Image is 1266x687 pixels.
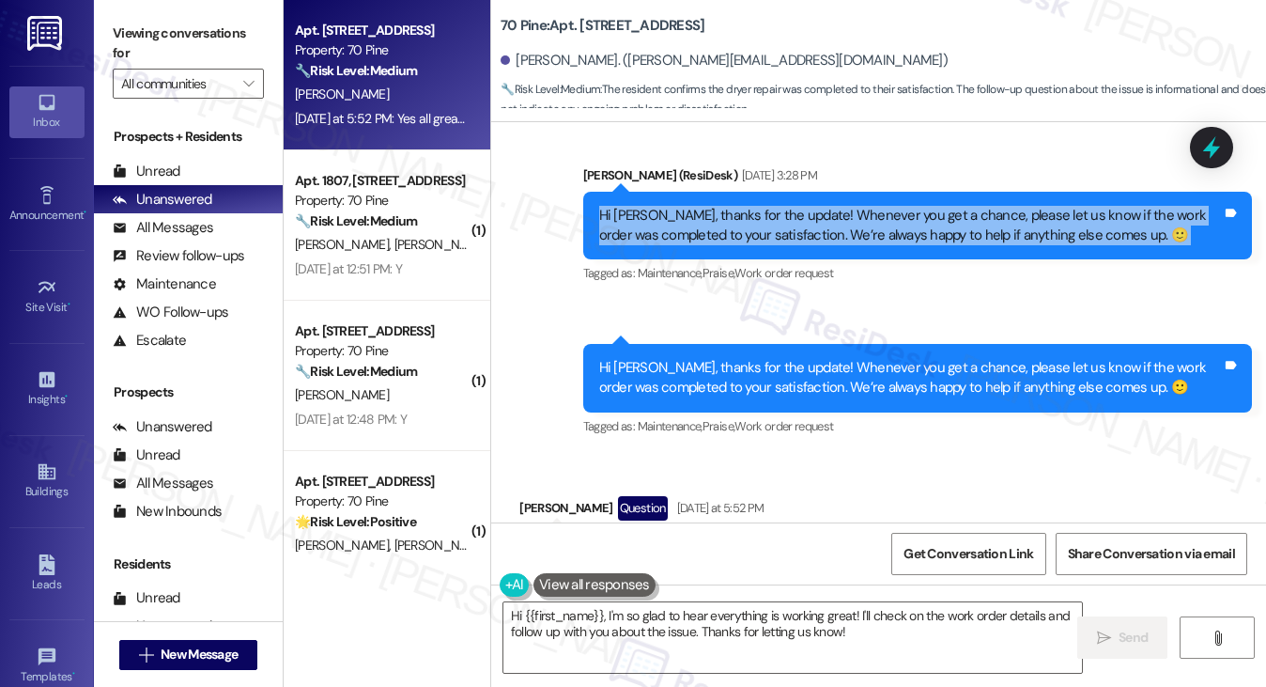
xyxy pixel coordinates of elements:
[68,298,70,311] span: •
[295,472,469,492] div: Apt. [STREET_ADDRESS]
[295,110,691,127] div: [DATE] at 5:52 PM: Yes all great thank you it's fixed - what was the issue ?
[94,383,283,402] div: Prospects
[501,51,948,70] div: [PERSON_NAME]. ([PERSON_NAME][EMAIL_ADDRESS][DOMAIN_NAME])
[9,86,85,137] a: Inbox
[519,496,884,526] div: [PERSON_NAME]
[113,417,212,437] div: Unanswered
[295,191,469,211] div: Property: 70 Pine
[94,127,283,147] div: Prospects + Residents
[295,260,402,277] div: [DATE] at 12:51 PM: Y
[503,602,1083,673] textarea: Hi {{first_name}}, I'm so glad to hear everything is working great! I'll check on the work order ...
[599,206,1222,246] div: Hi [PERSON_NAME], thanks for the update! Whenever you get a chance, please let us know if the wor...
[121,69,234,99] input: All communities
[1068,544,1235,564] span: Share Conversation via email
[161,645,238,664] span: New Message
[583,413,1252,440] div: Tagged as:
[113,445,180,465] div: Unread
[113,218,213,238] div: All Messages
[295,492,469,511] div: Property: 70 Pine
[737,165,817,185] div: [DATE] 3:28 PM
[113,331,186,351] div: Escalate
[295,40,469,60] div: Property: 70 Pine
[295,212,417,229] strong: 🔧 Risk Level: Medium
[295,363,417,380] strong: 🔧 Risk Level: Medium
[295,321,469,341] div: Apt. [STREET_ADDRESS]
[618,496,668,520] div: Question
[903,544,1033,564] span: Get Conversation Link
[295,341,469,361] div: Property: 70 Pine
[599,358,1222,398] div: Hi [PERSON_NAME], thanks for the update! Whenever you get a chance, please let us know if the wor...
[295,513,416,530] strong: 🌟 Risk Level: Positive
[394,236,488,253] span: [PERSON_NAME]
[113,588,180,608] div: Unread
[1077,617,1168,659] button: Send
[638,418,702,434] span: Maintenance ,
[27,16,66,51] img: ResiDesk Logo
[1211,631,1225,646] i: 
[119,640,258,670] button: New Message
[113,246,244,266] div: Review follow-ups
[9,364,85,414] a: Insights •
[295,386,389,403] span: [PERSON_NAME]
[702,265,734,281] span: Praise ,
[501,80,1266,120] span: : The resident confirms the dryer repair was completed to their satisfaction. The follow-up quest...
[113,190,212,210] div: Unanswered
[394,537,488,554] span: [PERSON_NAME]
[638,265,702,281] span: Maintenance ,
[734,265,833,281] span: Work order request
[9,272,85,322] a: Site Visit •
[113,474,213,493] div: All Messages
[113,162,180,181] div: Unread
[113,303,228,322] div: WO Follow-ups
[734,418,833,434] span: Work order request
[295,411,407,428] div: [DATE] at 12:48 PM: Y
[295,86,389,102] span: [PERSON_NAME]
[1119,628,1148,648] span: Send
[84,206,86,219] span: •
[295,537,394,554] span: [PERSON_NAME]
[113,502,222,522] div: New Inbounds
[1056,533,1247,575] button: Share Conversation via email
[9,549,85,600] a: Leads
[295,62,417,79] strong: 🔧 Risk Level: Medium
[583,259,1252,287] div: Tagged as:
[295,171,469,191] div: Apt. 1807, [STREET_ADDRESS]
[65,390,68,403] span: •
[501,16,704,36] b: 70 Pine: Apt. [STREET_ADDRESS]
[672,498,764,518] div: [DATE] at 5:52 PM
[295,21,469,40] div: Apt. [STREET_ADDRESS]
[9,456,85,507] a: Buildings
[243,76,254,91] i: 
[139,648,153,663] i: 
[94,554,283,574] div: Residents
[295,236,394,253] span: [PERSON_NAME]
[1097,631,1111,646] i: 
[113,274,216,294] div: Maintenance
[72,667,75,680] span: •
[702,418,734,434] span: Praise ,
[583,165,1252,192] div: [PERSON_NAME] (ResiDesk)
[113,19,264,69] label: Viewing conversations for
[891,533,1045,575] button: Get Conversation Link
[113,617,212,636] div: Unanswered
[501,82,600,97] strong: 🔧 Risk Level: Medium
